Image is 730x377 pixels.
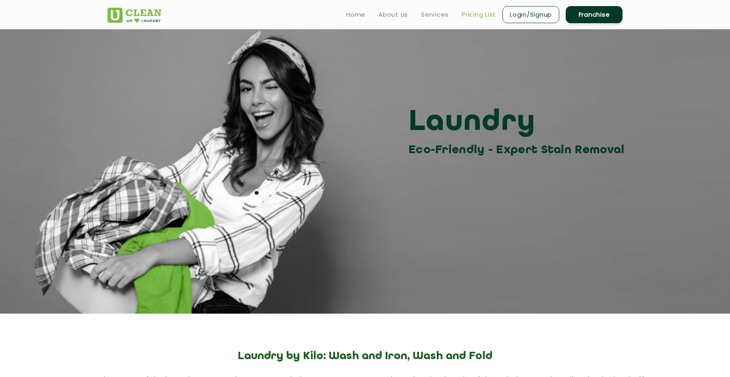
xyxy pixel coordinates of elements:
a: Home [346,10,365,19]
a: Pricing List [462,10,496,19]
h3: Laundry [408,104,629,141]
a: Franchise [566,6,623,23]
h3: Eco-Friendly - Expert Stain Removal [408,141,629,159]
img: UClean Laundry and Dry Cleaning [107,8,161,23]
a: Login/Signup [502,6,559,23]
a: About us [378,10,408,19]
a: Services [421,10,449,19]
